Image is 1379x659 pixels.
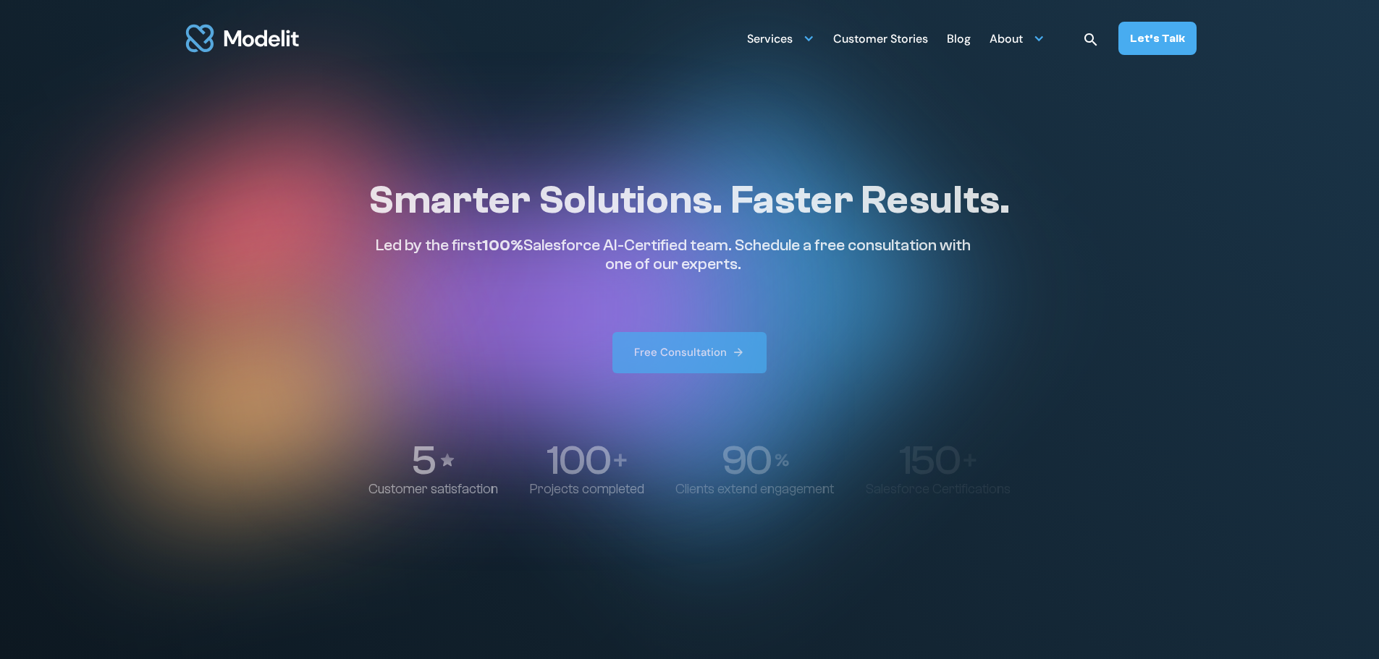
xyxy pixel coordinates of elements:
[947,24,971,52] a: Blog
[866,481,1011,498] p: Salesforce Certifications
[482,236,523,255] span: 100%
[614,454,627,467] img: Plus
[899,440,959,481] p: 150
[612,332,767,373] a: Free Consultation
[963,454,977,467] img: Plus
[990,24,1045,52] div: About
[530,481,644,498] p: Projects completed
[439,451,456,469] img: Stars
[675,481,834,498] p: Clients extend engagement
[732,346,745,359] img: arrow right
[183,16,302,61] a: home
[183,16,302,61] img: modelit logo
[721,440,770,481] p: 90
[990,26,1023,54] div: About
[833,26,928,54] div: Customer Stories
[411,440,434,481] p: 5
[368,236,978,274] p: Led by the first Salesforce AI-Certified team. Schedule a free consultation with one of our experts.
[775,454,789,467] img: Percentage
[634,345,727,360] div: Free Consultation
[368,177,1010,224] h1: Smarter Solutions. Faster Results.
[368,481,498,498] p: Customer satisfaction
[747,24,814,52] div: Services
[1118,22,1197,55] a: Let’s Talk
[1130,30,1185,46] div: Let’s Talk
[547,440,610,481] p: 100
[747,26,793,54] div: Services
[833,24,928,52] a: Customer Stories
[947,26,971,54] div: Blog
